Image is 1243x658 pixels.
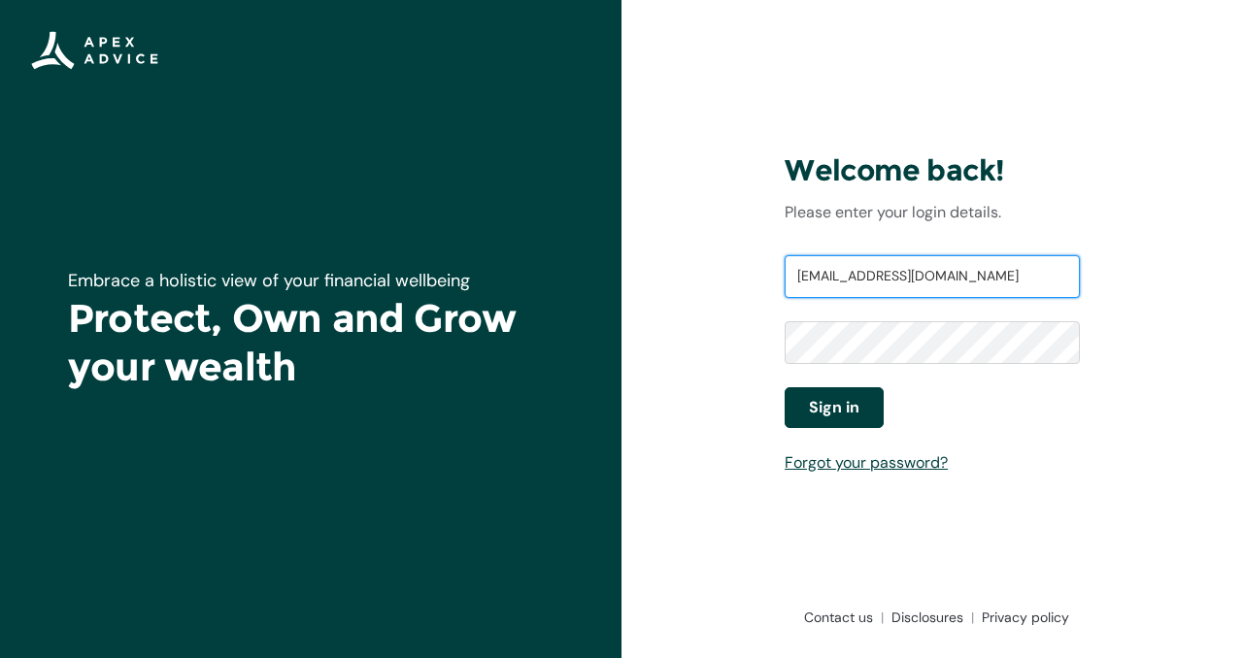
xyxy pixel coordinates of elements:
[809,396,859,419] span: Sign in
[785,201,1080,224] p: Please enter your login details.
[785,152,1080,189] h3: Welcome back!
[68,294,554,391] h1: Protect, Own and Grow your wealth
[785,452,948,473] a: Forgot your password?
[796,608,884,627] a: Contact us
[785,255,1080,298] input: Username
[31,31,158,70] img: Apex Advice Group
[974,608,1069,627] a: Privacy policy
[785,387,884,428] button: Sign in
[884,608,974,627] a: Disclosures
[68,269,470,292] span: Embrace a holistic view of your financial wellbeing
